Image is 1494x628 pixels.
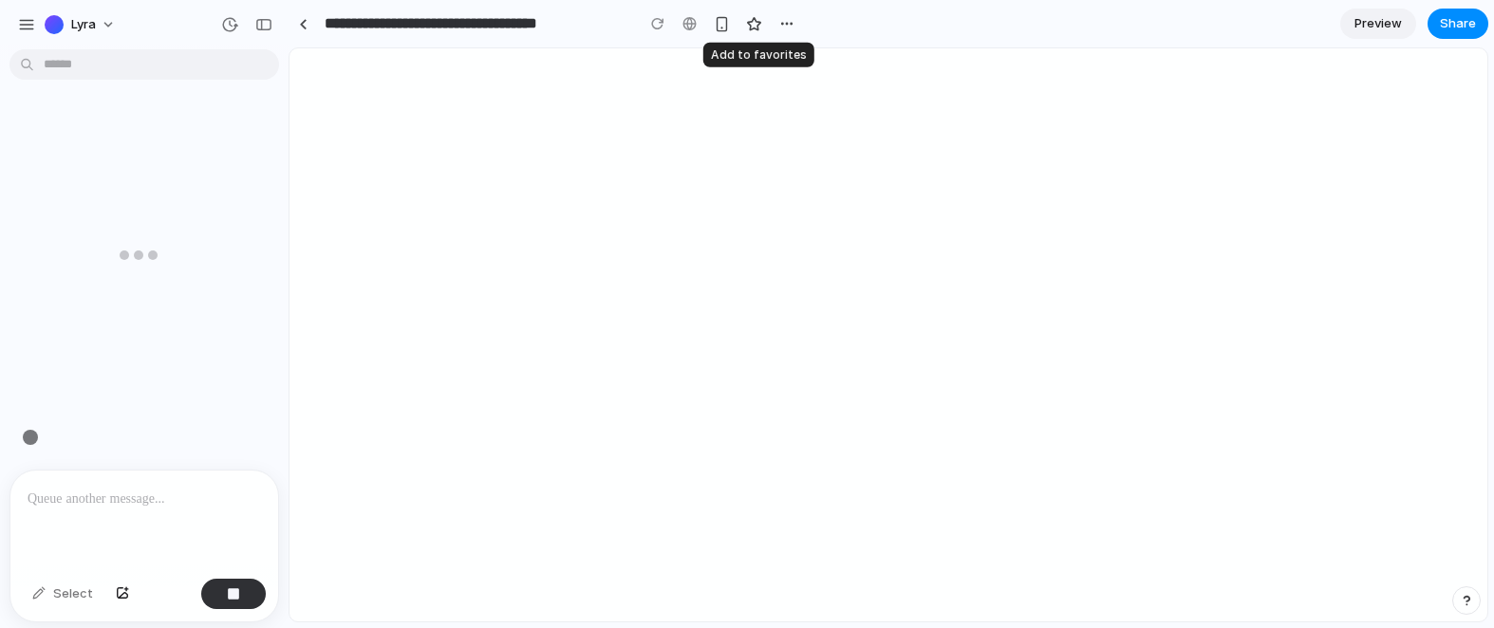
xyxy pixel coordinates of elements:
[37,9,125,40] button: Lyra
[1428,9,1488,39] button: Share
[703,43,814,67] div: Add to favorites
[71,15,96,34] span: Lyra
[1354,14,1402,33] span: Preview
[1440,14,1476,33] span: Share
[1340,9,1416,39] a: Preview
